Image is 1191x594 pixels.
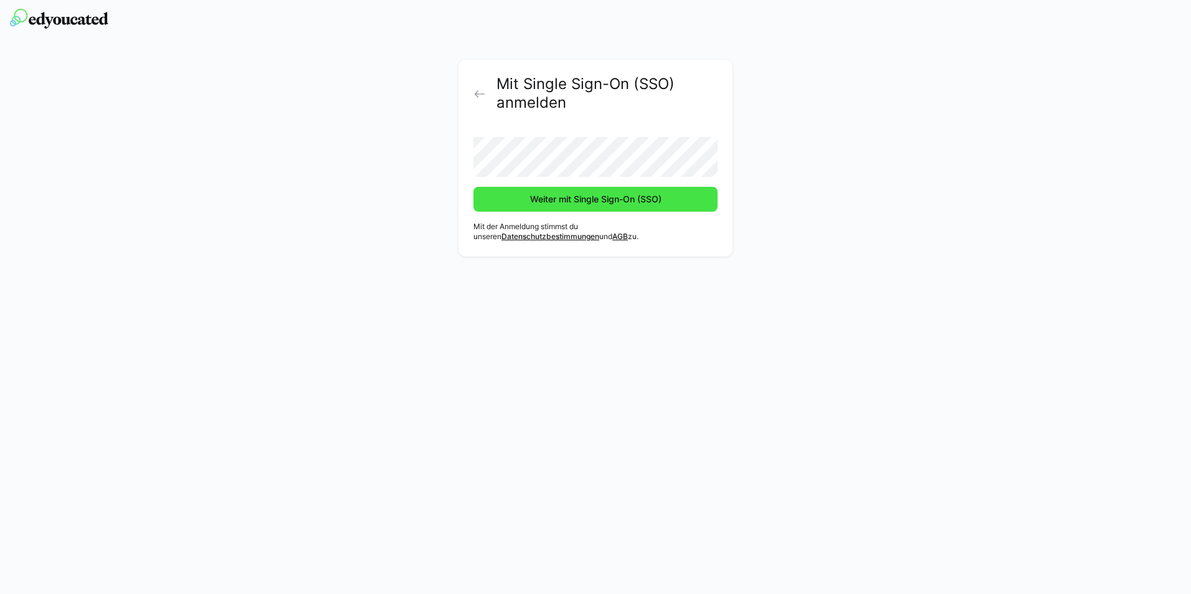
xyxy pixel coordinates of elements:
[496,75,718,112] h2: Mit Single Sign-On (SSO) anmelden
[528,193,663,205] span: Weiter mit Single Sign-On (SSO)
[473,222,718,242] p: Mit der Anmeldung stimmst du unseren und zu.
[473,187,718,212] button: Weiter mit Single Sign-On (SSO)
[10,9,108,29] img: edyoucated
[501,232,599,241] a: Datenschutzbestimmungen
[612,232,628,241] a: AGB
